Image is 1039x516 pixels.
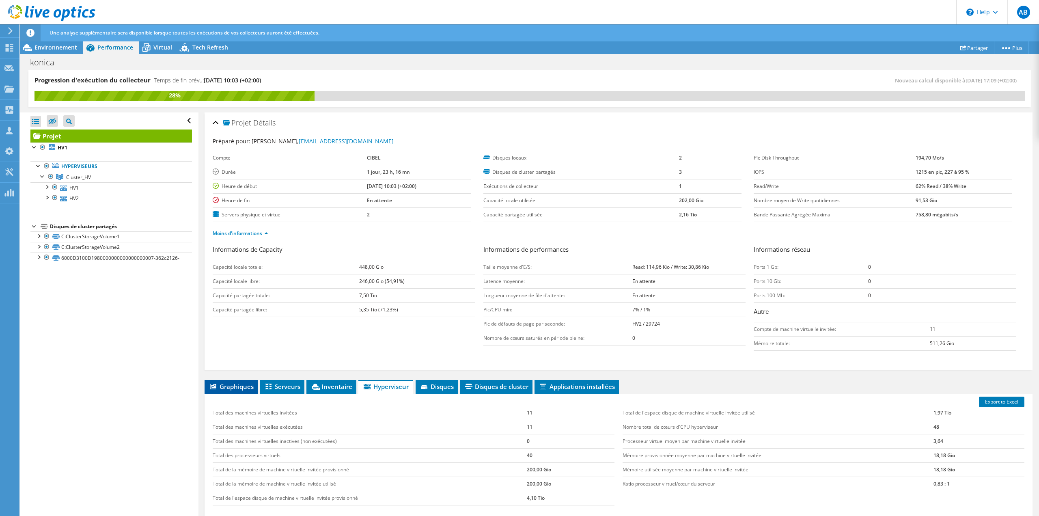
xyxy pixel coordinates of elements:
span: Applications installées [539,382,615,391]
label: Durée [213,168,366,176]
label: Pic Disk Throughput [754,154,916,162]
td: Ports 10 Gb: [754,274,868,288]
label: Disques locaux [483,154,679,162]
td: 1,97 Tio [933,406,1024,420]
label: Nombre moyen de Write quotidiennes [754,196,916,205]
a: Hyperviseurs [30,161,192,172]
h3: Informations réseau [754,245,1016,256]
a: HV1 [30,182,192,193]
td: Capacité locale libre: [213,274,359,288]
span: Disques de cluster [464,382,528,391]
td: Compte de machine virtuelle invitée: [754,322,929,336]
td: Mémoire utilisée moyenne par machine virtuelle invitée [623,462,933,477]
div: 28% [34,91,315,100]
b: 0 [868,278,871,285]
b: 0 [632,335,635,341]
b: 7,50 Tio [359,292,377,299]
td: 200,00 Gio [527,477,614,491]
label: Disques de cluster partagés [483,168,679,176]
td: Taille moyenne d'E/S: [483,260,633,274]
td: Capacité partagée libre: [213,302,359,317]
td: 11 [527,406,614,420]
td: Nombre total de cœurs d'CPU hyperviseur [623,420,933,434]
b: En attente [632,278,655,285]
td: Capacité partagée totale: [213,288,359,302]
td: Ports 100 Mb: [754,288,868,302]
span: Virtual [153,43,172,51]
b: 0 [868,292,871,299]
a: Partager [954,41,994,54]
b: 1215 en pic, 227 à 95 % [916,168,969,175]
td: Total de l'espace disque de machine virtuelle invitée provisionné [213,491,527,505]
label: Capacité locale utilisée [483,196,679,205]
label: Compte [213,154,366,162]
a: Plus [994,41,1029,54]
label: Heure de début [213,182,366,190]
b: 62% Read / 38% Write [916,183,966,190]
b: HV1 [58,144,67,151]
b: 11 [930,326,936,332]
td: Ratio processeur virtuel/cœur du serveur [623,477,933,491]
svg: \n [966,9,974,16]
td: Longueur moyenne de file d'attente: [483,288,633,302]
td: Total de l'espace disque de machine virtuelle invitée utilisé [623,406,933,420]
b: 2,16 Tio [679,211,697,218]
div: Disques de cluster partagés [50,222,192,231]
td: 200,00 Gio [527,462,614,477]
label: Exécutions de collecteur [483,182,679,190]
td: Mémoire totale: [754,336,929,350]
td: Processeur virtuel moyen par machine virtuelle invitée [623,434,933,448]
span: [DATE] 17:09 (+02:00) [966,77,1017,84]
label: Capacité partagée utilisée [483,211,679,219]
a: C:ClusterStorageVolume1 [30,231,192,242]
td: Total des machines virtuelles invitées [213,406,527,420]
a: HV2 [30,193,192,203]
span: AB [1017,6,1030,19]
b: En attente [367,197,392,204]
b: 3 [679,168,682,175]
span: Inventaire [310,382,352,391]
b: 91,53 Gio [916,197,937,204]
b: [DATE] 10:03 (+02:00) [367,183,416,190]
label: Bande Passante Agrégée Maximal [754,211,916,219]
td: 48 [933,420,1024,434]
b: 1 [679,183,682,190]
h3: Informations de Capacity [213,245,475,256]
td: Capacité locale totale: [213,260,359,274]
span: [PERSON_NAME], [252,137,394,145]
td: Total des machines virtuelles exécutées [213,420,527,434]
td: 11 [527,420,614,434]
b: 5,35 Tio (71,23%) [359,306,398,313]
a: 6000D3100D1980000000000000000007-362c2126- [30,253,192,263]
span: Disques [420,382,454,391]
td: 0,83 : 1 [933,477,1024,491]
b: 2 [679,154,682,161]
b: 448,00 Gio [359,263,384,270]
b: 246,00 Gio (54,91%) [359,278,405,285]
b: CIBEL [367,154,381,161]
td: Pic/CPU min: [483,302,633,317]
span: Détails [253,118,276,127]
td: 18,18 Gio [933,462,1024,477]
span: Nouveau calcul disponible à [895,77,1021,84]
b: En attente [632,292,655,299]
span: Environnement [34,43,77,51]
label: Préparé pour: [213,137,250,145]
h3: Informations de performances [483,245,746,256]
a: Moins d'informations [213,230,268,237]
a: C:ClusterStorageVolume2 [30,242,192,253]
label: IOPS [754,168,916,176]
h4: Temps de fin prévu: [154,76,261,85]
b: 511,26 Gio [930,340,954,347]
span: Hyperviseur [362,382,409,391]
label: Heure de fin [213,196,366,205]
span: Serveurs [264,382,300,391]
td: Mémoire provisionnée moyenne par machine virtuelle invitée [623,448,933,462]
b: 0 [868,263,871,270]
b: 1 jour, 23 h, 16 mn [367,168,410,175]
a: HV1 [30,142,192,153]
td: 18,18 Gio [933,448,1024,462]
td: Total des machines virtuelles inactives (non exécutées) [213,434,527,448]
td: Pic de défauts de page par seconde: [483,317,633,331]
a: Export to Excel [979,397,1024,407]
